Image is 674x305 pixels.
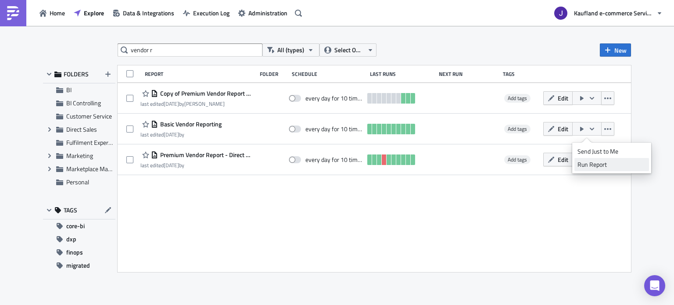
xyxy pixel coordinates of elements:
button: New [600,43,631,57]
time: 2025-07-21T06:36:22Z [164,130,179,139]
div: last edited by [140,131,222,138]
button: Edit [543,91,573,105]
div: last edited by [140,162,252,169]
time: 2025-07-21T09:52:24Z [164,161,179,169]
span: All (types) [277,45,304,55]
div: every day for 10 times [305,125,363,133]
div: Send Just to Me [577,147,646,156]
span: Edit [558,155,568,164]
span: Data & Integrations [123,8,174,18]
span: Kaufland e-commerce Services GmbH & Co. KG [574,8,653,18]
button: finops [43,246,115,259]
button: Administration [234,6,292,20]
span: Add tags [504,155,531,164]
span: Direct Sales [66,125,97,134]
span: BI [66,85,72,94]
button: core-bi [43,219,115,233]
div: Next Run [439,71,499,77]
span: finops [66,246,83,259]
button: Select Owner [319,43,376,57]
span: Explore [84,8,104,18]
span: New [614,46,627,55]
div: Last Runs [370,71,434,77]
span: Select Owner [334,45,364,55]
button: Edit [543,153,573,166]
span: Marketing [66,151,93,160]
span: Home [50,8,65,18]
span: BI Controlling [66,98,101,108]
span: Personal [66,177,89,187]
div: Tags [503,71,540,77]
button: Kaufland e-commerce Services GmbH & Co. KG [549,4,667,23]
button: Explore [69,6,108,20]
img: PushMetrics [6,6,20,20]
span: Add tags [508,155,527,164]
button: Execution Log [179,6,234,20]
span: Premium Vendor Report - Direct Sales [158,151,252,159]
div: last edited by [PERSON_NAME] [140,100,252,107]
span: migrated [66,259,90,272]
span: Marketplace Management [66,164,135,173]
span: Edit [558,124,568,133]
button: All (types) [262,43,319,57]
div: every day for 10 times [305,94,363,102]
div: Folder [260,71,287,77]
div: Run Report [577,160,646,169]
div: Open Intercom Messenger [644,275,665,296]
input: Search Reports [118,43,262,57]
button: Edit [543,122,573,136]
span: FOLDERS [64,70,89,78]
span: Execution Log [193,8,229,18]
span: TAGS [64,206,77,214]
span: Add tags [508,125,527,133]
div: every day for 10 times [305,156,363,164]
span: Copy of Premium Vendor Report - Direct Sales [158,90,252,97]
span: Add tags [508,94,527,102]
span: Administration [248,8,287,18]
span: Basic Vendor Reporting [158,120,222,128]
button: migrated [43,259,115,272]
img: Avatar [553,6,568,21]
span: Add tags [504,125,531,133]
span: dxp [66,233,76,246]
span: Edit [558,93,568,103]
div: Report [145,71,255,77]
span: Customer Service [66,111,112,121]
button: Home [35,6,69,20]
button: dxp [43,233,115,246]
span: core-bi [66,219,85,233]
time: 2025-07-23T10:06:47Z [164,100,179,108]
div: Schedule [292,71,366,77]
button: Data & Integrations [108,6,179,20]
span: Fulfilment Experience [66,138,122,147]
span: Add tags [504,94,531,103]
